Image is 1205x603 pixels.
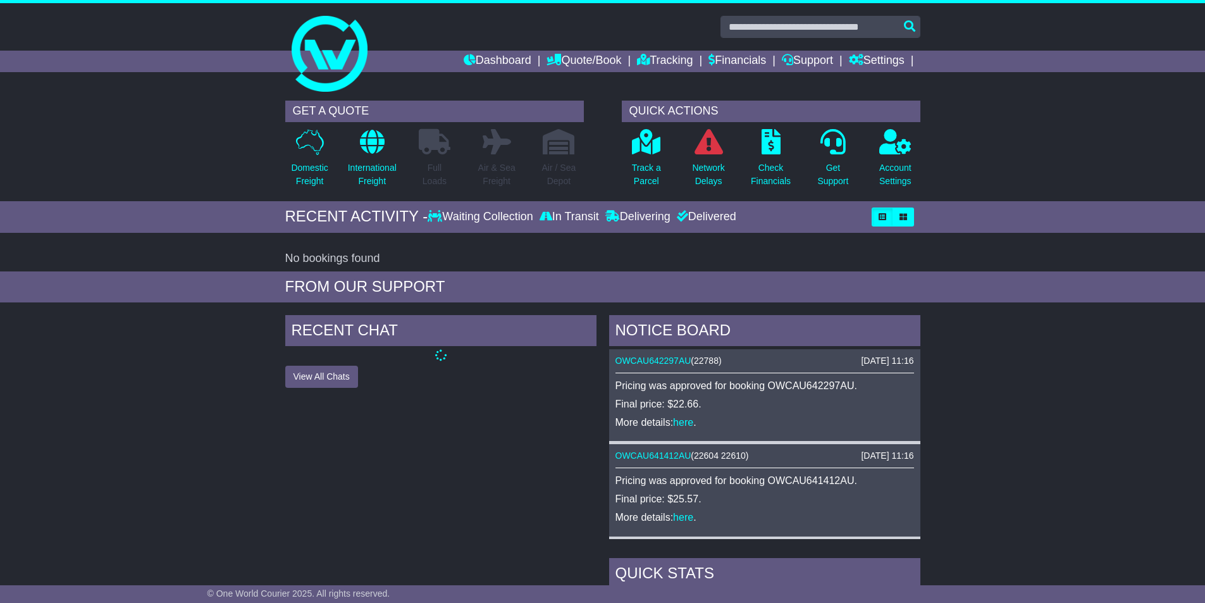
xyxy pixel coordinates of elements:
p: Final price: $22.66. [615,398,914,410]
div: Delivering [602,210,674,224]
div: ( ) [615,356,914,366]
p: Pricing was approved for booking OWCAU641412AU. [615,475,914,487]
div: Waiting Collection [428,210,536,224]
a: NetworkDelays [691,128,725,195]
p: Air / Sea Depot [542,161,576,188]
a: Track aParcel [631,128,662,195]
div: Quick Stats [609,558,920,592]
p: Final price: $25.57. [615,493,914,505]
a: Dashboard [464,51,531,72]
a: here [673,417,693,428]
div: GET A QUOTE [285,101,584,122]
span: © One World Courier 2025. All rights reserved. [207,588,390,599]
a: OWCAU641412AU [615,451,691,461]
span: 22604 22610 [694,451,746,461]
p: Check Financials [751,161,791,188]
div: [DATE] 11:16 [861,451,913,461]
p: Network Delays [692,161,724,188]
span: 22788 [694,356,719,366]
a: AccountSettings [879,128,912,195]
p: Account Settings [879,161,911,188]
button: View All Chats [285,366,358,388]
div: FROM OUR SUPPORT [285,278,920,296]
div: In Transit [536,210,602,224]
a: Tracking [637,51,693,72]
div: ( ) [615,451,914,461]
p: Get Support [817,161,848,188]
a: OWCAU642297AU [615,356,691,366]
p: International Freight [348,161,397,188]
p: Full Loads [419,161,450,188]
div: No bookings found [285,252,920,266]
p: More details: . [615,416,914,428]
div: QUICK ACTIONS [622,101,920,122]
a: Support [782,51,833,72]
div: NOTICE BOARD [609,315,920,349]
p: Track a Parcel [632,161,661,188]
a: here [673,512,693,523]
p: Air & Sea Freight [478,161,516,188]
a: Financials [708,51,766,72]
a: DomesticFreight [290,128,328,195]
a: InternationalFreight [347,128,397,195]
div: RECENT ACTIVITY - [285,208,428,226]
div: Delivered [674,210,736,224]
a: Quote/Book [547,51,621,72]
p: Pricing was approved for booking OWCAU642297AU. [615,380,914,392]
a: CheckFinancials [750,128,791,195]
a: Settings [849,51,905,72]
p: Domestic Freight [291,161,328,188]
a: GetSupport [817,128,849,195]
div: RECENT CHAT [285,315,596,349]
div: [DATE] 11:16 [861,356,913,366]
p: More details: . [615,511,914,523]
